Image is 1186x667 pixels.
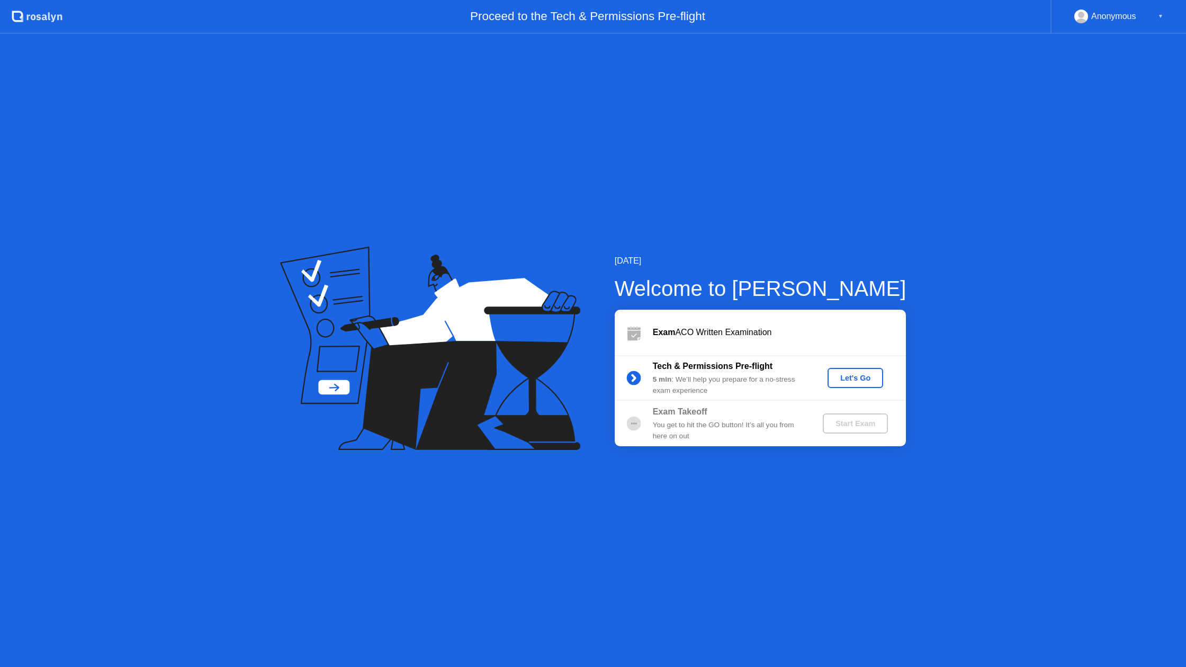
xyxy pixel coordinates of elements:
[653,374,805,396] div: : We’ll help you prepare for a no-stress exam experience
[653,328,676,337] b: Exam
[653,407,707,416] b: Exam Takeoff
[1158,10,1163,23] div: ▼
[1091,10,1136,23] div: Anonymous
[653,326,906,339] div: ACO Written Examination
[615,273,906,304] div: Welcome to [PERSON_NAME]
[823,413,888,434] button: Start Exam
[832,374,879,382] div: Let's Go
[828,368,883,388] button: Let's Go
[615,255,906,267] div: [DATE]
[653,420,805,441] div: You get to hit the GO button! It’s all you from here on out
[827,419,884,428] div: Start Exam
[653,375,672,383] b: 5 min
[653,362,772,371] b: Tech & Permissions Pre-flight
